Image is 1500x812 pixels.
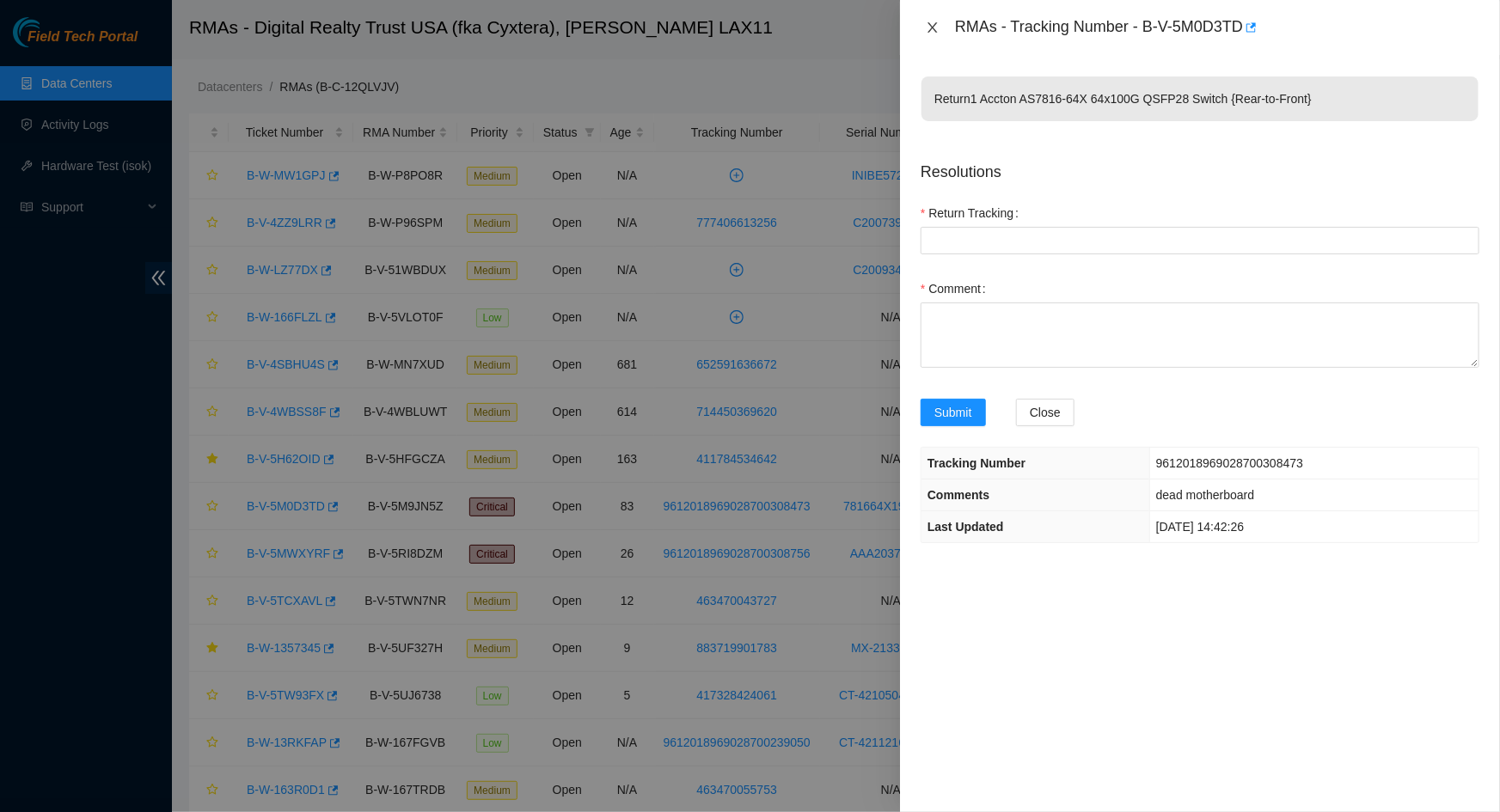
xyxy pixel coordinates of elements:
button: Close [1016,399,1074,426]
input: Return Tracking [921,227,1479,254]
p: Return 1 Accton AS7816-64X 64x100G QSFP28 Switch {Rear-to-Front} [921,76,1479,121]
textarea: Comment [921,302,1479,368]
span: 9612018969028700308473 [1156,456,1303,470]
span: Tracking Number [928,456,1026,470]
span: Comments [928,488,989,502]
span: dead motherboard [1156,488,1254,502]
button: Submit [921,399,986,426]
span: close [926,21,940,34]
button: Close [921,20,945,36]
span: Close [1030,403,1061,422]
label: Return Tracking [921,199,1026,227]
span: [DATE] 14:42:26 [1156,520,1244,534]
span: Submit [934,403,972,422]
label: Comment [921,275,993,302]
div: RMAs - Tracking Number - B-V-5M0D3TD [955,14,1479,41]
span: Last Updated [928,520,1004,534]
p: Resolutions [921,147,1479,184]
